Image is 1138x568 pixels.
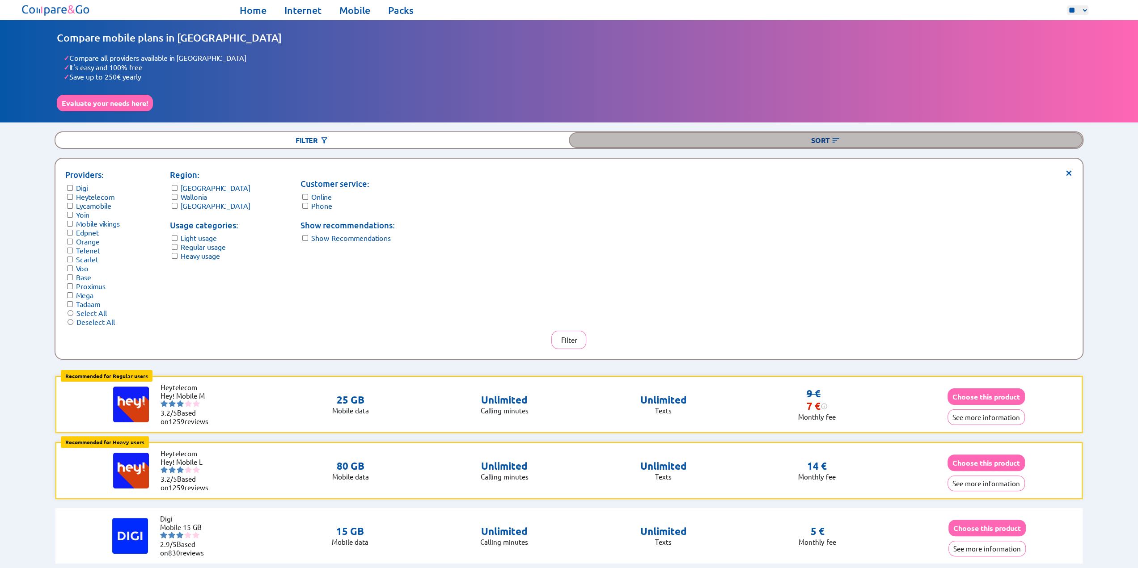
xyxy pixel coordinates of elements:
[193,466,200,473] img: starnr5
[161,449,214,458] li: Heytelecom
[821,403,828,410] img: information
[160,540,177,548] span: 2.9/5
[76,183,88,192] label: Digi
[640,472,686,481] p: Texts
[112,518,148,554] img: Logo of Digi
[640,394,686,406] p: Unlimited
[551,331,586,349] button: Filter
[176,531,183,539] img: starnr3
[948,524,1026,532] a: Choose this product
[57,95,153,111] button: Evaluate your needs here!
[160,514,214,523] li: Digi
[161,400,168,407] img: starnr1
[113,453,149,488] img: Logo of Heytelecom
[113,387,149,422] img: Logo of Heytelecom
[948,454,1025,471] button: Choose this product
[640,406,686,415] p: Texts
[63,63,69,72] span: ✓
[161,408,177,417] span: 3.2/5
[181,251,220,260] label: Heavy usage
[192,531,199,539] img: starnr5
[160,540,214,557] li: Based on reviews
[948,388,1025,405] button: Choose this product
[63,72,1081,81] li: Save up to 250€ yearly
[57,31,1081,44] h1: Compare mobile plans in [GEOGRAPHIC_DATA]
[76,201,111,210] label: Lycamobile
[948,541,1026,556] button: See more information
[168,531,175,539] img: starnr2
[177,400,184,407] img: starnr3
[481,406,529,415] p: Calling minutes
[169,483,185,492] span: 1259
[948,409,1025,425] button: See more information
[181,233,217,242] label: Light usage
[480,525,528,538] p: Unlimited
[177,466,184,473] img: starnr3
[640,460,686,472] p: Unlimited
[332,525,368,538] p: 15 GB
[480,538,528,546] p: Calling minutes
[65,438,144,446] b: Recommended for Heavy users
[311,192,332,201] label: Online
[63,53,69,63] span: ✓
[948,459,1025,467] a: Choose this product
[388,4,414,17] a: Packs
[65,168,120,181] p: Providers:
[481,460,529,472] p: Unlimited
[63,53,1081,63] li: Compare all providers available in [GEOGRAPHIC_DATA]
[332,460,369,472] p: 80 GB
[76,219,120,228] label: Mobile vikings
[807,400,828,412] div: 7 €
[332,538,368,546] p: Mobile data
[300,219,395,231] p: Show recommendations:
[332,406,369,415] p: Mobile data
[76,308,107,317] label: Select All
[332,394,369,406] p: 25 GB
[181,242,226,251] label: Regular usage
[811,525,825,538] p: 5 €
[161,458,214,466] li: Hey! Mobile L
[240,4,267,17] a: Home
[481,472,529,481] p: Calling minutes
[284,4,322,17] a: Internet
[831,136,840,145] img: Button open the sorting menu
[161,391,214,400] li: Hey! Mobile M
[332,472,369,481] p: Mobile data
[168,548,180,557] span: 830
[569,132,1082,148] div: Sort
[76,255,98,264] label: Scarlet
[55,132,569,148] div: Filter
[160,523,214,531] li: Mobile 15 GB
[76,317,115,326] label: Deselect All
[640,525,687,538] p: Unlimited
[311,201,332,210] label: Phone
[65,372,148,379] b: Recommended for Regular users
[63,72,69,81] span: ✓
[193,400,200,407] img: starnr5
[63,63,1081,72] li: It's easy and 100% free
[185,400,192,407] img: starnr4
[181,183,250,192] label: [GEOGRAPHIC_DATA]
[160,531,167,539] img: starnr1
[185,466,192,473] img: starnr4
[76,264,89,273] label: Voo
[76,210,89,219] label: Yoin
[161,408,214,425] li: Based on reviews
[20,2,92,18] img: Logo of Compare&Go
[948,520,1026,536] button: Choose this product
[76,299,100,308] label: Tadaam
[76,237,100,246] label: Orange
[76,290,93,299] label: Mega
[76,192,114,201] label: Heytelecom
[76,273,91,282] label: Base
[76,246,100,255] label: Telenet
[481,394,529,406] p: Unlimited
[320,136,329,145] img: Button open the filtering menu
[339,4,370,17] a: Mobile
[807,387,821,400] s: 9 €
[948,479,1025,488] a: See more information
[184,531,191,539] img: starnr4
[311,233,391,242] label: Show Recommendations
[807,460,827,472] p: 14 €
[1065,168,1073,175] span: ×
